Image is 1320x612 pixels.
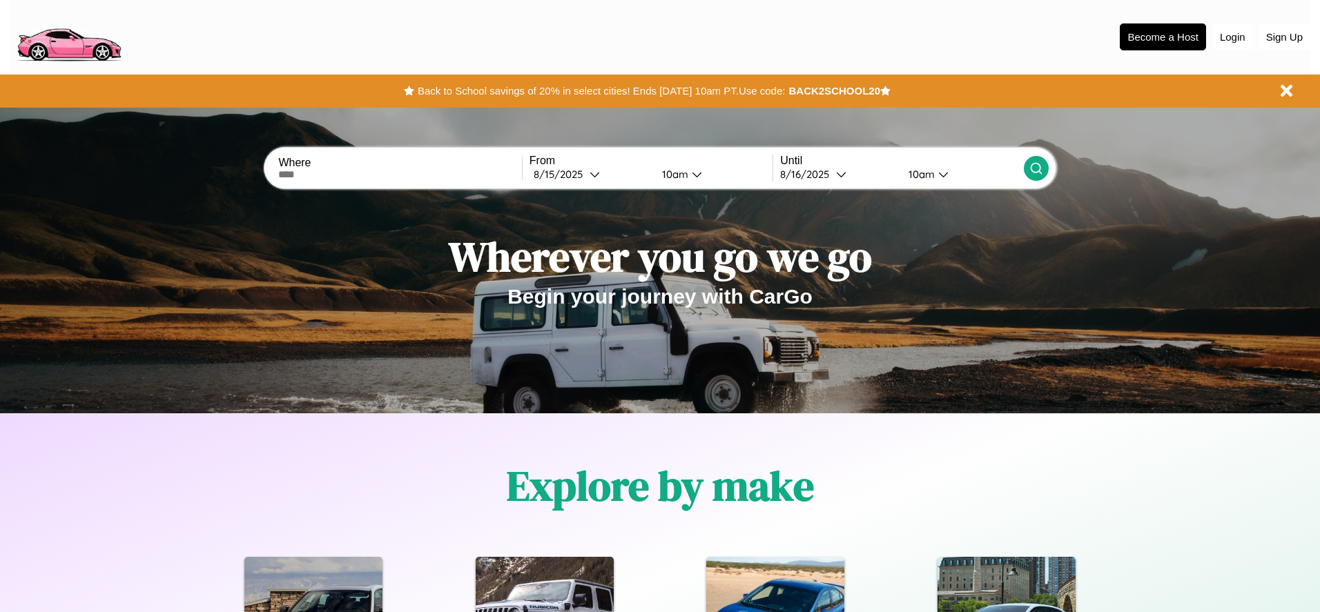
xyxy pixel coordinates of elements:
button: 10am [651,167,773,181]
button: 10am [897,167,1023,181]
button: Login [1213,24,1252,50]
b: BACK2SCHOOL20 [788,85,880,97]
button: Become a Host [1120,23,1206,50]
h1: Explore by make [507,457,814,514]
button: 8/15/2025 [530,167,651,181]
img: logo [10,7,127,65]
div: 10am [655,168,692,181]
label: Where [278,157,521,169]
label: Until [780,155,1023,167]
button: Back to School savings of 20% in select cities! Ends [DATE] 10am PT.Use code: [414,81,788,101]
div: 8 / 15 / 2025 [534,168,590,181]
div: 10am [902,168,938,181]
div: 8 / 16 / 2025 [780,168,836,181]
label: From [530,155,773,167]
button: Sign Up [1259,24,1310,50]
